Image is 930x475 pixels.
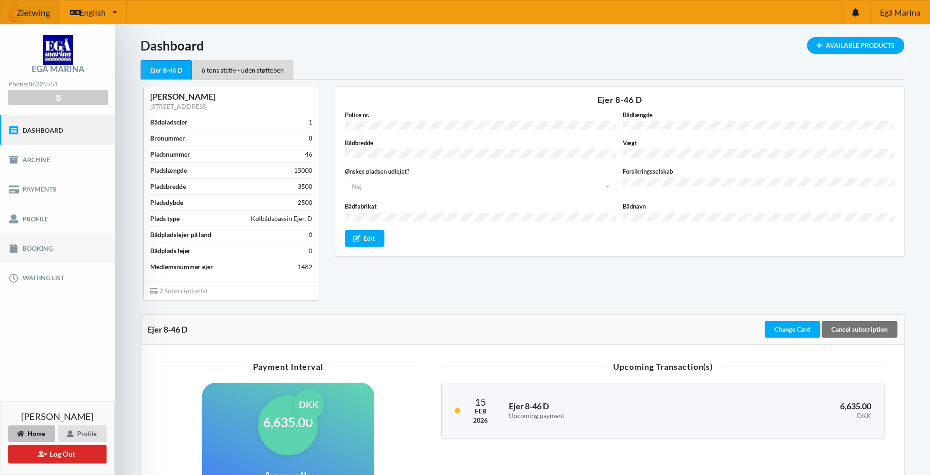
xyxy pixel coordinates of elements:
[345,230,385,247] div: Edit
[623,110,894,119] label: Bådlængde
[150,134,185,143] div: Bronummer
[192,60,293,79] div: 6 tons stativ - uden støtteben
[8,425,55,442] div: Home
[147,325,763,334] div: Ejer 8-46 D
[150,230,211,239] div: Bådpladslejer på land
[150,246,191,255] div: Bådplads lejer
[251,214,312,223] div: Kølbådsbassin Ejer, D
[298,182,312,191] div: 3500
[709,412,871,420] div: DKK
[294,390,324,419] div: DKK
[509,401,696,419] h3: Ejer 8-46 D
[150,91,312,102] div: [PERSON_NAME]
[150,118,187,127] div: Bådpladsejer
[43,35,73,65] img: logo
[473,397,488,407] div: 15
[623,138,894,147] label: Vægt
[309,118,312,127] div: 1
[822,321,897,338] div: Cancel subscription
[298,198,312,207] div: 2500
[150,182,186,191] div: Pladsbredde
[28,80,58,88] strong: 86225551
[8,445,107,464] button: Log Out
[345,138,616,147] label: Bådbredde
[32,65,85,73] div: Egå Marina
[8,78,107,90] div: Phone:
[150,198,183,207] div: Pladsdybde
[441,362,885,371] div: Upcoming Transaction(s)
[473,416,488,425] div: 2026
[765,321,820,338] div: Change Card
[309,246,312,255] div: 0
[309,230,312,239] div: 0
[150,287,207,294] span: 2 Subscription(s)
[807,37,904,54] div: Available Products
[345,96,894,104] div: Ejer 8-46 D
[21,412,94,421] span: [PERSON_NAME]
[150,262,213,271] div: Medlemsnummer ejer
[309,134,312,143] div: 8
[509,412,696,420] div: Upcoming payment
[150,102,208,110] a: [STREET_ADDRESS]
[345,110,616,119] label: Police nr.
[473,407,488,416] div: Feb
[79,8,106,17] span: English
[160,362,416,371] div: Payment Interval
[141,37,904,54] h1: Dashboard
[305,150,312,159] div: 46
[58,425,107,442] div: Profile
[141,60,192,80] div: Ejer 8-46 D
[150,166,187,175] div: Pladslængde
[345,167,616,176] label: Ønskes pladsen udlejet?
[150,214,180,223] div: Plads type
[263,414,313,430] h1: 6,635.00
[709,401,871,419] h3: 6,635.00
[623,202,894,211] label: Bådnavn
[879,8,920,17] span: Egå Marina
[150,150,190,159] div: Pladsnummer
[294,166,312,175] div: 15000
[345,202,616,211] label: Bådfabrikat
[623,167,894,176] label: Forsikringsselskab
[298,262,312,271] div: 1482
